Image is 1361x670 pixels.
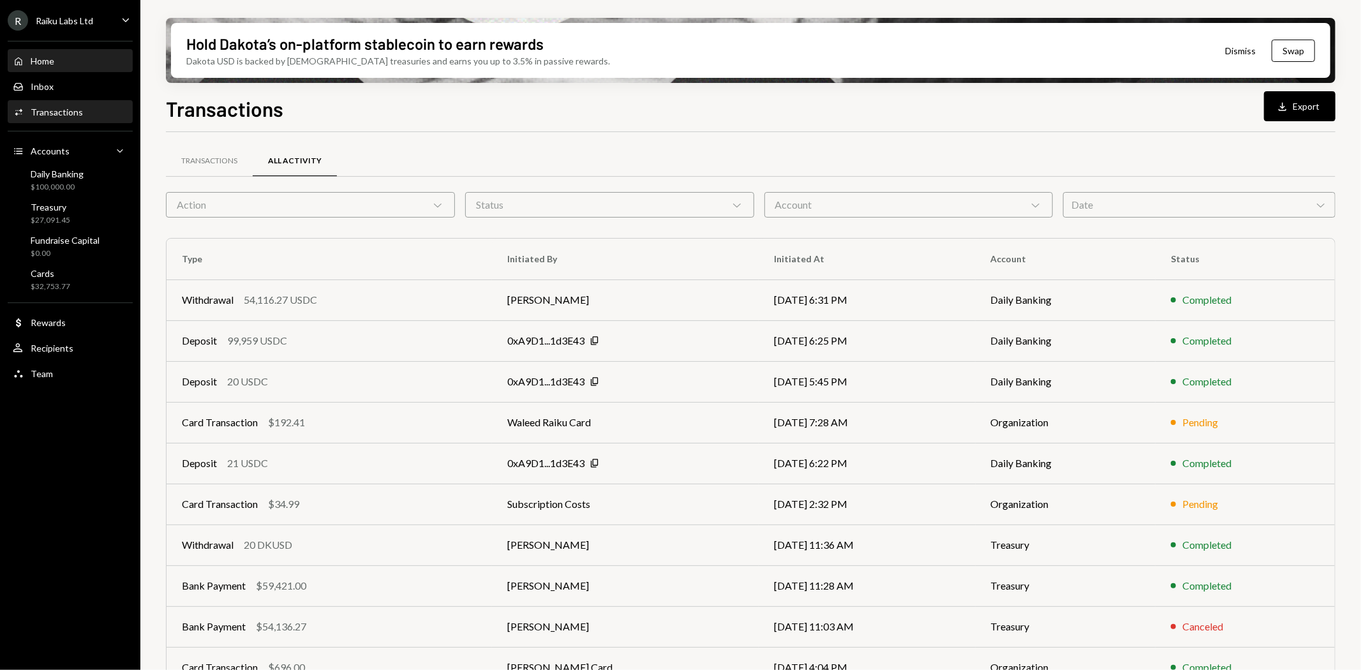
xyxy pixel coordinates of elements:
a: Daily Banking$100,000.00 [8,165,133,195]
div: Account [764,192,1053,218]
td: [DATE] 6:31 PM [759,279,976,320]
td: [DATE] 6:22 PM [759,443,976,484]
div: $0.00 [31,248,100,259]
td: Treasury [976,606,1156,647]
a: Transactions [8,100,133,123]
div: Withdrawal [182,537,234,553]
a: Cards$32,753.77 [8,264,133,295]
div: $27,091.45 [31,215,70,226]
td: [DATE] 6:25 PM [759,320,976,361]
div: Pending [1182,496,1218,512]
div: 0xA9D1...1d3E43 [507,333,584,348]
td: [PERSON_NAME] [492,279,759,320]
div: Completed [1182,537,1231,553]
a: Rewards [8,311,133,334]
th: Status [1156,239,1335,279]
div: $100,000.00 [31,182,84,193]
div: Transactions [31,107,83,117]
div: Team [31,368,53,379]
div: Completed [1182,292,1231,308]
div: Daily Banking [31,168,84,179]
div: Deposit [182,333,217,348]
div: 0xA9D1...1d3E43 [507,456,584,471]
div: Card Transaction [182,496,258,512]
div: $34.99 [268,496,299,512]
th: Account [976,239,1156,279]
div: Completed [1182,374,1231,389]
div: Action [166,192,455,218]
div: 99,959 USDC [227,333,287,348]
td: [PERSON_NAME] [492,525,759,565]
a: Inbox [8,75,133,98]
a: Recipients [8,336,133,359]
td: Daily Banking [976,361,1156,402]
td: [DATE] 7:28 AM [759,402,976,443]
div: $54,136.27 [256,619,306,634]
div: Hold Dakota’s on-platform stablecoin to earn rewards [186,33,544,54]
div: 20 DKUSD [244,537,292,553]
td: [DATE] 11:28 AM [759,565,976,606]
td: Daily Banking [976,279,1156,320]
div: $59,421.00 [256,578,306,593]
td: [PERSON_NAME] [492,565,759,606]
div: Rewards [31,317,66,328]
td: Daily Banking [976,443,1156,484]
div: Dakota USD is backed by [DEMOGRAPHIC_DATA] treasuries and earns you up to 3.5% in passive rewards. [186,54,610,68]
div: Accounts [31,145,70,156]
th: Initiated At [759,239,976,279]
button: Dismiss [1209,36,1272,66]
div: Deposit [182,456,217,471]
div: 54,116.27 USDC [244,292,317,308]
div: 20 USDC [227,374,268,389]
h1: Transactions [166,96,283,121]
td: Daily Banking [976,320,1156,361]
button: Export [1264,91,1335,121]
div: Completed [1182,456,1231,471]
td: Treasury [976,525,1156,565]
div: All Activity [268,156,322,167]
th: Type [167,239,492,279]
div: Completed [1182,333,1231,348]
td: [DATE] 5:45 PM [759,361,976,402]
div: Completed [1182,578,1231,593]
td: Waleed Raiku Card [492,402,759,443]
div: 21 USDC [227,456,268,471]
div: Inbox [31,81,54,92]
div: 0xA9D1...1d3E43 [507,374,584,389]
div: Recipients [31,343,73,354]
div: Home [31,56,54,66]
td: Subscription Costs [492,484,759,525]
div: Bank Payment [182,619,246,634]
div: R [8,10,28,31]
div: Bank Payment [182,578,246,593]
a: Treasury$27,091.45 [8,198,133,228]
div: Date [1063,192,1335,218]
div: Pending [1182,415,1218,430]
div: Status [465,192,754,218]
div: Fundraise Capital [31,235,100,246]
a: Team [8,362,133,385]
td: Organization [976,484,1156,525]
td: [DATE] 2:32 PM [759,484,976,525]
a: Home [8,49,133,72]
div: Deposit [182,374,217,389]
td: [DATE] 11:36 AM [759,525,976,565]
div: Transactions [181,156,237,167]
td: Organization [976,402,1156,443]
div: Raiku Labs Ltd [36,15,93,26]
div: Card Transaction [182,415,258,430]
a: Fundraise Capital$0.00 [8,231,133,262]
th: Initiated By [492,239,759,279]
button: Swap [1272,40,1315,62]
div: $192.41 [268,415,305,430]
div: Canceled [1182,619,1223,634]
a: Transactions [166,145,253,177]
td: [DATE] 11:03 AM [759,606,976,647]
td: [PERSON_NAME] [492,606,759,647]
td: Treasury [976,565,1156,606]
a: All Activity [253,145,337,177]
div: $32,753.77 [31,281,70,292]
div: Withdrawal [182,292,234,308]
div: Treasury [31,202,70,212]
a: Accounts [8,139,133,162]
